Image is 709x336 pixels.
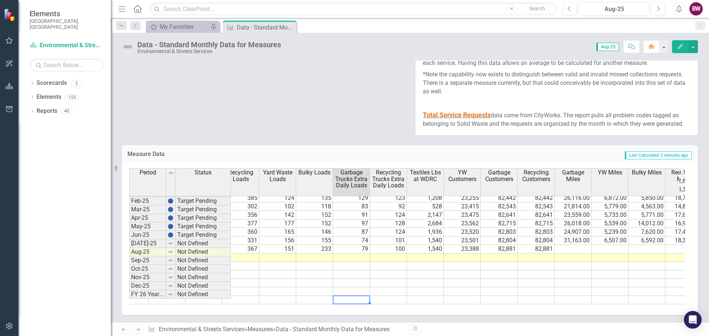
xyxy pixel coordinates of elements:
span: Period [140,169,156,176]
span: Total Service Requests [423,111,491,119]
td: 74 [333,236,370,245]
img: BgCOk07PiH71IgAAAABJRU5ErkJggg== [168,215,174,221]
td: 82,641 [518,211,555,219]
td: 7,620.00 [628,228,665,236]
span: YW Customers [445,169,479,182]
td: 23,501 [444,236,481,245]
td: 155 [296,236,333,245]
a: Environmental & Streets Services [159,326,244,333]
span: Recycling Customers [519,169,553,182]
button: Aug-25 [579,2,650,15]
td: 2,147 [407,211,444,219]
td: 91 [333,211,370,219]
td: 18,302.00 [665,236,702,245]
span: Search [529,6,545,11]
td: 18,321.00 [665,186,702,194]
div: Data - Standard Monthly Data for Measures [237,23,295,32]
img: BgCOk07PiH71IgAAAABJRU5ErkJggg== [168,232,174,238]
td: Not Defined [176,290,231,299]
td: 165 [259,228,296,236]
input: Search Below... [30,59,103,72]
td: 82,881 [518,245,555,253]
td: Apr-25 [129,214,166,222]
td: 31,163.00 [555,236,592,245]
span: Garbage Miles [556,169,590,182]
a: Environmental & Streets Services [30,41,103,50]
span: Status [195,169,212,176]
td: 5,850.00 [628,194,665,202]
td: Dec-25 [129,282,166,290]
td: 5,539.00 [592,219,628,228]
td: 5,779.00 [592,202,628,211]
td: 360 [222,228,259,236]
span: Bulky Loads [298,169,330,176]
td: 18,747.00 [665,194,702,202]
td: 302 [222,202,259,211]
td: 152 [296,211,333,219]
td: Target Pending [176,205,231,214]
img: 8DAGhfEEPCf229AAAAAElFTkSuQmCC [168,274,174,280]
td: 118 [296,202,333,211]
td: 82,881 [481,245,518,253]
td: 152 [296,219,333,228]
td: 123 [370,194,407,202]
td: 24,907.00 [555,228,592,236]
td: 23,388 [444,245,481,253]
td: 23,562 [444,219,481,228]
td: Feb-25 [129,197,166,205]
span: Aug-25 [596,43,619,51]
input: Search ClearPoint... [150,3,557,15]
img: 8DAGhfEEPCf229AAAAAElFTkSuQmCC [168,291,174,297]
button: Search [518,4,555,14]
td: 21,814.00 [555,202,592,211]
span: Textiles Lbs at WDRC [408,169,442,182]
td: 124 [370,211,407,219]
td: 23,415 [444,202,481,211]
td: 528 [407,202,444,211]
td: Not Defined [176,256,231,265]
div: BW [689,2,703,15]
td: 14,897.00 [665,202,702,211]
div: Data - Standard Monthly Data for Measures [276,326,390,333]
td: 124 [259,194,296,202]
td: 101 [370,236,407,245]
td: Target Pending [176,197,231,205]
td: Target Pending [176,222,231,231]
div: 40 [61,108,73,114]
td: 1,540 [407,236,444,245]
td: 6,872.00 [592,194,628,202]
td: 233 [296,245,333,253]
td: 82,803 [518,228,555,236]
td: 142 [259,211,296,219]
td: 146 [296,228,333,236]
td: 82,715 [481,219,518,228]
img: BgCOk07PiH71IgAAAABJRU5ErkJggg== [168,198,174,204]
div: Open Intercom Messenger [684,311,702,329]
td: 5,771.00 [628,211,665,219]
td: 83 [333,202,370,211]
span: Elements [30,9,103,18]
td: Not Defined [176,239,231,248]
td: 26,018.00 [555,219,592,228]
td: 2,684 [407,219,444,228]
img: Not Defined [122,41,134,53]
td: 128 [370,219,407,228]
td: 6,592.00 [628,236,665,245]
div: 155 [65,94,79,100]
div: Environmental & Streets Services [137,49,281,54]
td: 82,543 [481,202,518,211]
td: 82,641 [481,211,518,219]
td: 1,208 [407,194,444,202]
td: Not Defined [176,265,231,273]
td: May-25 [129,222,166,231]
a: Scorecards [37,79,67,87]
td: 331 [222,236,259,245]
td: 151 [259,245,296,253]
td: 1,936 [407,228,444,236]
td: Not Defined [176,273,231,282]
td: 102 [259,202,296,211]
a: Elements [37,93,61,101]
span: Bulky Miles [632,169,662,176]
td: 5,733.00 [592,211,628,219]
td: 356 [222,211,259,219]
